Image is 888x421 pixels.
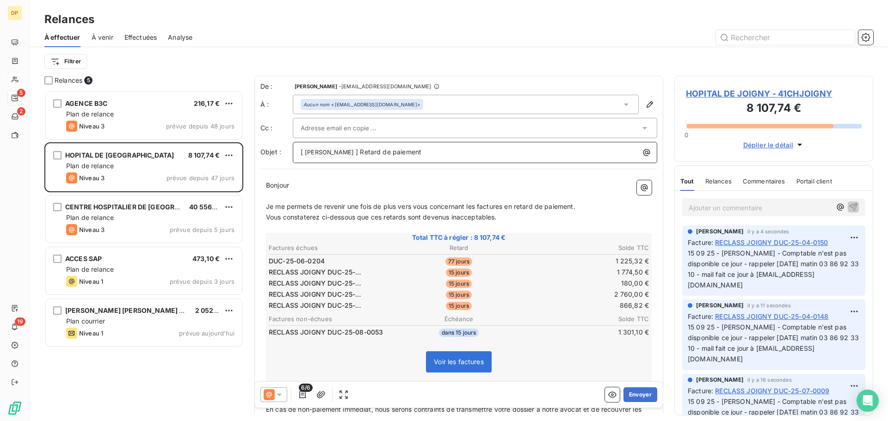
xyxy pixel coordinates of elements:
[747,303,791,308] span: il y a 11 secondes
[65,151,174,159] span: HOPITAL DE [GEOGRAPHIC_DATA]
[266,202,575,210] span: Je me permets de revenir une fois de plus vers vous concernant les factures en retard de paiement.
[84,76,92,85] span: 5
[715,238,828,247] span: RECLASS JOIGNY DUC-25-04-0150
[696,301,744,310] span: [PERSON_NAME]
[686,87,862,100] span: HOPITAL DE JOIGNY - 41CHJOIGNY
[523,267,649,277] td: 1 774,50 €
[303,101,329,108] em: Aucun nom
[299,384,313,392] span: 6/6
[267,233,650,242] span: Total TTC à régler : 8 107,74 €
[269,301,365,310] span: RECLASS JOIGNY DUC-25-04-0148
[79,329,103,337] span: Niveau 1
[857,390,879,412] div: Open Intercom Messenger
[170,278,234,285] span: prévue depuis 3 jours
[189,203,229,211] span: 40 556,45 €
[445,257,472,266] span: 77 jours
[15,317,25,326] span: 19
[688,238,713,247] span: Facture :
[66,265,114,273] span: Plan de relance
[92,33,113,42] span: À venir
[17,89,25,97] span: 5
[166,122,234,130] span: prévue depuis 48 jours
[188,151,220,159] span: 8 107,74 €
[194,99,220,107] span: 216,17 €
[260,82,293,91] span: De :
[7,6,22,20] div: DP
[523,256,649,266] td: 1 225,32 €
[688,323,861,363] span: 15 09 25 - [PERSON_NAME] - Comptable n'est pas disponible ce jour - rappeler [DATE] matin 03 86 9...
[434,358,484,366] span: Voir les factures
[192,255,220,262] span: 473,10 €
[269,256,325,266] span: DUC-25-06-0204
[747,229,789,234] span: il y a 4 secondes
[743,177,785,185] span: Commentaires
[356,148,421,156] span: ] Retard de paiement
[79,226,105,233] span: Niveau 3
[260,148,281,156] span: Objet :
[268,327,395,337] td: RECLASS JOIGNY DUC-25-08-0053
[743,140,794,150] span: Déplier le détail
[523,278,649,288] td: 180,00 €
[166,174,234,182] span: prévue depuis 47 jours
[523,300,649,311] td: 866,82 €
[7,401,22,415] img: Logo LeanPay
[688,249,861,289] span: 15 09 25 - [PERSON_NAME] - Comptable n'est pas disponible ce jour - rappeler [DATE] matin 03 86 9...
[295,84,337,89] span: [PERSON_NAME]
[747,377,792,383] span: il y a 16 secondes
[79,278,103,285] span: Niveau 1
[260,123,293,133] label: Cc :
[523,327,649,337] td: 1 301,10 €
[446,280,472,288] span: 15 jours
[65,255,102,262] span: ACCES SAP
[44,11,94,28] h3: Relances
[44,91,243,421] div: grid
[168,33,192,42] span: Analyse
[268,243,395,253] th: Factures échues
[395,314,522,324] th: Échéance
[523,314,649,324] th: Solde TTC
[395,243,522,253] th: Retard
[66,110,114,118] span: Plan de relance
[696,376,744,384] span: [PERSON_NAME]
[716,30,855,45] input: Rechercher
[680,177,694,185] span: Tout
[44,33,80,42] span: À effectuer
[17,107,25,116] span: 2
[66,214,114,221] span: Plan de relance
[740,140,808,150] button: Déplier le détail
[55,76,82,85] span: Relances
[439,329,479,337] span: dans 15 jours
[79,174,105,182] span: Niveau 3
[715,311,828,321] span: RECLASS JOIGNY DUC-25-04-0148
[65,203,217,211] span: CENTRE HOSPITALIER DE [GEOGRAPHIC_DATA]
[339,84,431,89] span: - [EMAIL_ADDRESS][DOMAIN_NAME]
[65,99,108,107] span: AGENCE B3C
[688,386,713,396] span: Facture :
[523,243,649,253] th: Solde TTC
[269,268,365,277] span: RECLASS JOIGNY DUC-25-07-0009
[65,306,240,314] span: [PERSON_NAME] [PERSON_NAME] & [PERSON_NAME]
[446,291,472,299] span: 15 jours
[623,387,657,402] button: Envoyer
[301,148,303,156] span: [
[715,386,829,396] span: RECLASS JOIGNY DUC-25-07-0009
[686,100,862,118] h3: 8 107,74 €
[66,162,114,170] span: Plan de relance
[303,147,355,158] span: [PERSON_NAME]
[195,306,231,314] span: 2 052,00 €
[79,122,105,130] span: Niveau 3
[696,227,744,236] span: [PERSON_NAME]
[44,54,87,69] button: Filtrer
[446,268,472,277] span: 15 jours
[266,213,497,221] span: Vous constaterez ci-dessous que ces retards sont devenus inacceptables.
[705,177,732,185] span: Relances
[796,177,832,185] span: Portail client
[269,290,365,299] span: RECLASS JOIGNY DUC-25-04-0149
[303,101,420,108] div: <[EMAIL_ADDRESS][DOMAIN_NAME]>
[446,302,472,310] span: 15 jours
[260,100,293,109] label: À :
[269,279,365,288] span: RECLASS JOIGNY DUC-25-04-0150
[124,33,157,42] span: Effectuées
[66,317,105,325] span: Plan courrier
[170,226,234,233] span: prévue depuis 5 jours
